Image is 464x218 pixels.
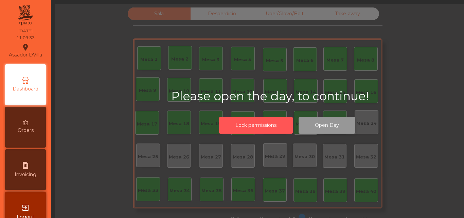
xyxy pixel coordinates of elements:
div: 11:09:33 [16,35,35,41]
button: Open Day [299,117,355,134]
div: Assador DVilla [9,42,42,59]
span: Dashboard [13,85,38,93]
div: [DATE] [18,28,33,34]
button: Lock permissions [219,117,293,134]
span: Orders [18,127,34,134]
h2: Please open the day, to continue! [171,89,403,103]
i: location_on [21,43,30,51]
i: exit_to_app [21,204,30,212]
img: qpiato [17,3,34,27]
span: Invoicing [15,171,36,178]
i: request_page [21,161,30,169]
